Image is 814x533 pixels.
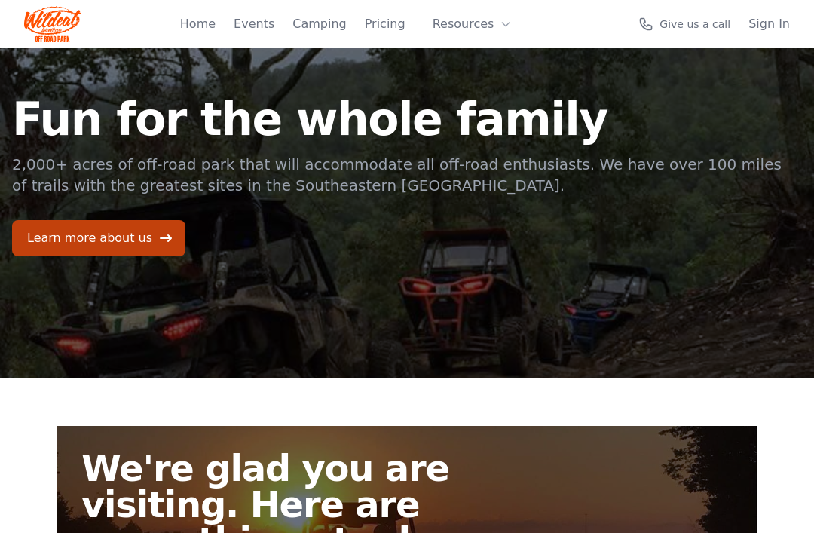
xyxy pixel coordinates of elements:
a: Learn more about us [12,220,185,256]
a: Home [180,15,216,33]
a: Give us a call [638,17,730,32]
h1: Fun for the whole family [12,96,784,142]
a: Sign In [748,15,790,33]
span: Give us a call [659,17,730,32]
a: Events [234,15,274,33]
a: Pricing [365,15,405,33]
img: Wildcat Logo [24,6,81,42]
a: Camping [292,15,346,33]
button: Resources [424,9,522,39]
p: 2,000+ acres of off-road park that will accommodate all off-road enthusiasts. We have over 100 mi... [12,154,784,196]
